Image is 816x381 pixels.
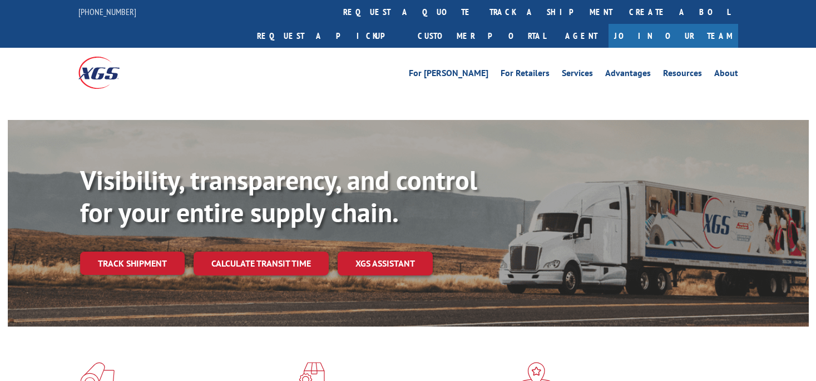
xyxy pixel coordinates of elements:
[338,252,433,275] a: XGS ASSISTANT
[554,24,609,48] a: Agent
[605,69,651,81] a: Advantages
[501,69,550,81] a: For Retailers
[609,24,738,48] a: Join Our Team
[562,69,593,81] a: Services
[80,163,477,229] b: Visibility, transparency, and control for your entire supply chain.
[249,24,409,48] a: Request a pickup
[78,6,136,17] a: [PHONE_NUMBER]
[80,252,185,275] a: Track shipment
[663,69,702,81] a: Resources
[714,69,738,81] a: About
[409,69,488,81] a: For [PERSON_NAME]
[194,252,329,275] a: Calculate transit time
[409,24,554,48] a: Customer Portal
